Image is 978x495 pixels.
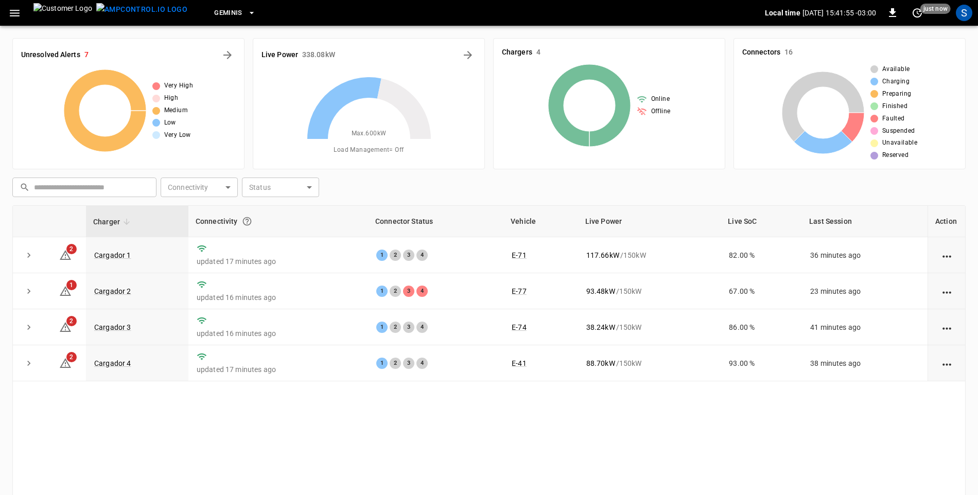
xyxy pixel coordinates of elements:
[802,273,928,309] td: 23 minutes ago
[586,358,615,368] p: 88.70 kW
[59,323,72,331] a: 2
[302,49,335,61] h6: 338.08 kW
[882,138,917,148] span: Unavailable
[586,286,713,296] div: / 150 kW
[94,287,131,295] a: Cargador 2
[586,250,619,260] p: 117.66 kW
[784,47,793,58] h6: 16
[390,322,401,333] div: 2
[94,359,131,367] a: Cargador 4
[802,8,876,18] p: [DATE] 15:41:55 -03:00
[586,250,713,260] div: / 150 kW
[920,4,951,14] span: just now
[721,237,802,273] td: 82.00 %
[882,126,915,136] span: Suspended
[334,145,404,155] span: Load Management = Off
[940,286,953,296] div: action cell options
[403,286,414,297] div: 3
[59,359,72,367] a: 2
[882,114,905,124] span: Faulted
[940,250,953,260] div: action cell options
[403,322,414,333] div: 3
[882,77,910,87] span: Charging
[96,3,187,16] img: ampcontrol.io logo
[802,309,928,345] td: 41 minutes ago
[742,47,780,58] h6: Connectors
[403,250,414,261] div: 3
[390,286,401,297] div: 2
[721,206,802,237] th: Live SoC
[66,244,77,254] span: 2
[502,47,532,58] h6: Chargers
[376,250,388,261] div: 1
[416,322,428,333] div: 4
[512,359,527,367] a: E-41
[21,356,37,371] button: expand row
[651,94,670,104] span: Online
[882,64,910,75] span: Available
[956,5,972,21] div: profile-icon
[512,251,527,259] a: E-71
[416,250,428,261] div: 4
[721,345,802,381] td: 93.00 %
[721,309,802,345] td: 86.00 %
[66,280,77,290] span: 1
[164,105,188,116] span: Medium
[376,322,388,333] div: 1
[390,250,401,261] div: 2
[376,358,388,369] div: 1
[197,328,360,339] p: updated 16 minutes ago
[586,358,713,368] div: / 150 kW
[59,250,72,258] a: 2
[66,352,77,362] span: 2
[586,322,615,332] p: 38.24 kW
[197,292,360,303] p: updated 16 minutes ago
[802,206,928,237] th: Last Session
[403,358,414,369] div: 3
[21,284,37,299] button: expand row
[909,5,925,21] button: set refresh interval
[219,47,236,63] button: All Alerts
[882,89,912,99] span: Preparing
[802,237,928,273] td: 36 minutes ago
[460,47,476,63] button: Energy Overview
[928,206,965,237] th: Action
[214,7,242,19] span: Geminis
[210,3,260,23] button: Geminis
[940,322,953,332] div: action cell options
[416,358,428,369] div: 4
[352,129,387,139] span: Max. 600 kW
[578,206,721,237] th: Live Power
[882,150,909,161] span: Reserved
[94,251,131,259] a: Cargador 1
[59,286,72,294] a: 1
[512,323,527,331] a: E-74
[416,286,428,297] div: 4
[586,322,713,332] div: / 150 kW
[882,101,907,112] span: Finished
[196,212,361,231] div: Connectivity
[376,286,388,297] div: 1
[721,273,802,309] td: 67.00 %
[197,256,360,267] p: updated 17 minutes ago
[164,81,194,91] span: Very High
[940,358,953,368] div: action cell options
[94,323,131,331] a: Cargador 3
[21,247,37,263] button: expand row
[21,49,80,61] h6: Unresolved Alerts
[802,345,928,381] td: 38 minutes ago
[238,212,256,231] button: Connection between the charger and our software.
[390,358,401,369] div: 2
[164,130,191,140] span: Very Low
[503,206,578,237] th: Vehicle
[33,3,92,23] img: Customer Logo
[66,316,77,326] span: 2
[84,49,89,61] h6: 7
[261,49,298,61] h6: Live Power
[164,118,176,128] span: Low
[368,206,503,237] th: Connector Status
[512,287,527,295] a: E-77
[765,8,800,18] p: Local time
[93,216,133,228] span: Charger
[21,320,37,335] button: expand row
